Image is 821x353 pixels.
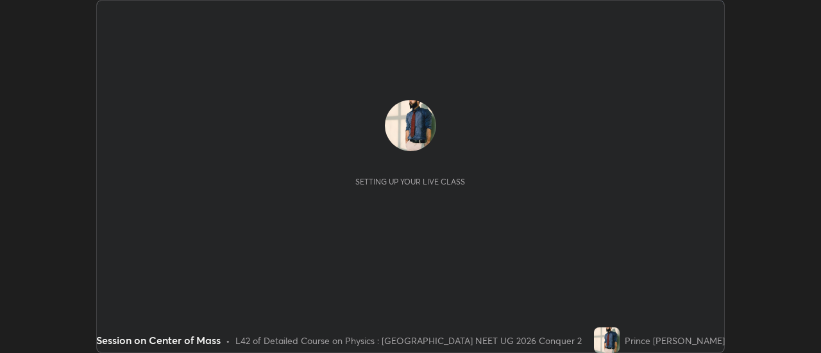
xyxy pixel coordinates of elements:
div: Setting up your live class [355,177,465,186]
div: Prince [PERSON_NAME] [625,334,725,347]
div: Session on Center of Mass [96,332,221,348]
div: L42 of Detailed Course on Physics : [GEOGRAPHIC_DATA] NEET UG 2026 Conquer 2 [235,334,582,347]
img: 96122d21c5e7463d91715a36403f4a25.jpg [594,327,620,353]
img: 96122d21c5e7463d91715a36403f4a25.jpg [385,100,436,151]
div: • [226,334,230,347]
